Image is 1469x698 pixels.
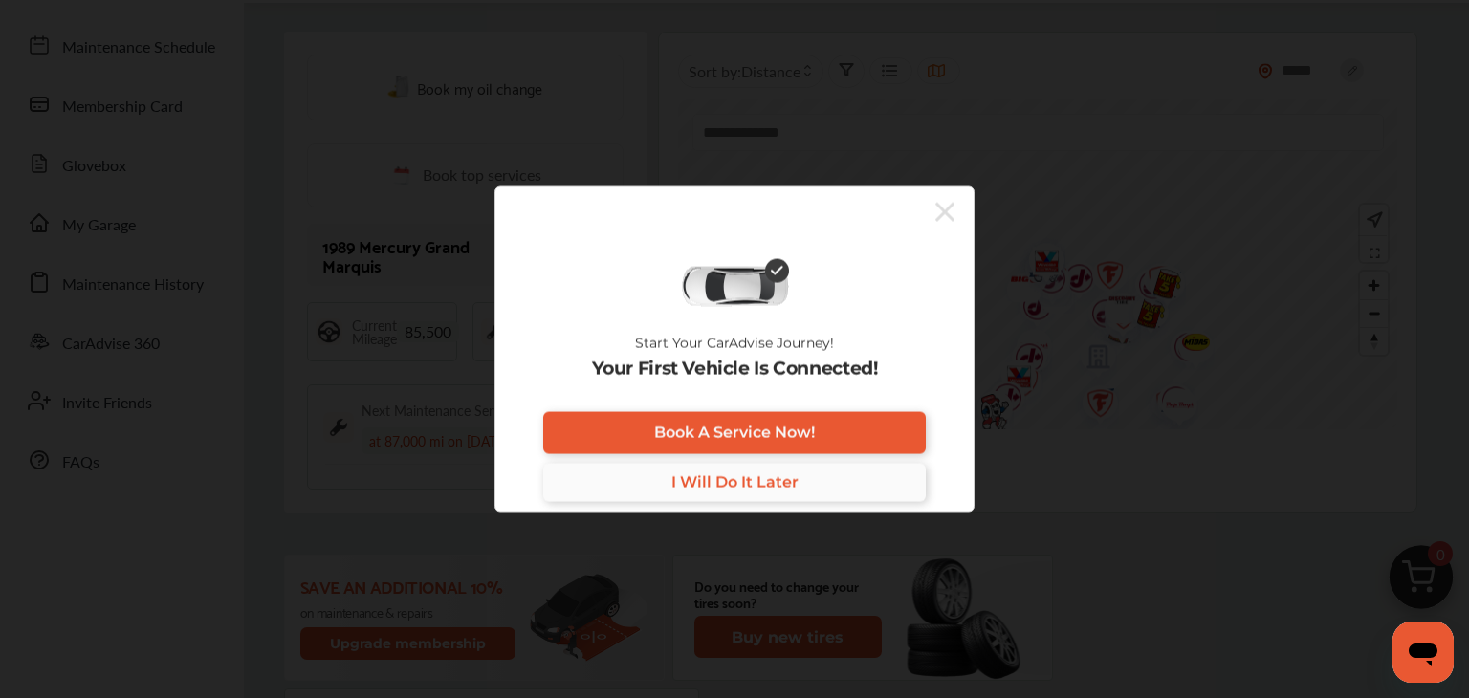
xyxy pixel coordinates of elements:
[654,424,815,442] span: Book A Service Now!
[671,473,799,491] span: I Will Do It Later
[680,266,789,308] img: diagnose-vehicle.c84bcb0a.svg
[592,358,878,379] p: Your First Vehicle Is Connected!
[635,335,834,350] p: Start Your CarAdvise Journey!
[543,463,926,501] a: I Will Do It Later
[765,258,789,282] img: check-icon.521c8815.svg
[543,411,926,453] a: Book A Service Now!
[1392,622,1454,683] iframe: Button to launch messaging window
